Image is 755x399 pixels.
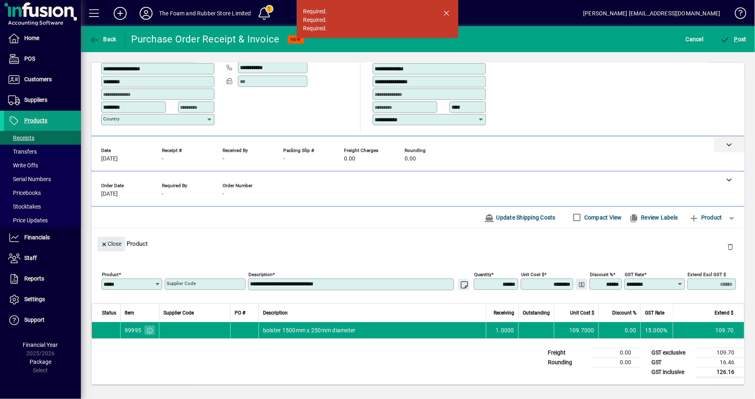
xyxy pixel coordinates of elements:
[484,211,556,224] span: Update Shipping Costs
[102,272,119,277] mat-label: Product
[4,186,81,200] a: Pricebooks
[162,191,163,197] span: -
[98,237,125,251] button: Close
[259,322,486,338] td: bolster 1500mm x 250mm diameter
[734,36,738,42] span: P
[24,35,39,41] span: Home
[4,49,81,69] a: POS
[590,272,613,277] mat-label: Discount %
[598,322,640,338] td: 0.00
[8,217,48,224] span: Price Updates
[8,148,37,155] span: Transfers
[673,322,744,338] td: 109.70
[8,135,34,141] span: Receipts
[103,116,119,122] mat-label: Country
[721,237,740,256] button: Delete
[4,158,81,172] a: Write Offs
[625,272,644,277] mat-label: GST rate
[647,357,696,367] td: GST
[24,255,37,261] span: Staff
[163,308,194,317] span: Supplier Code
[521,272,544,277] mat-label: Unit Cost $
[4,131,81,145] a: Receipts
[223,191,224,197] span: -
[474,272,491,277] mat-label: Quantity
[8,190,41,196] span: Pricebooks
[89,36,117,42] span: Back
[167,281,196,286] mat-label: Supplier Code
[162,156,163,162] span: -
[159,7,251,20] div: The Foam and Rubber Store Limited
[248,272,272,277] mat-label: Description
[592,357,641,367] td: 0.00
[131,33,280,46] div: Purchase Order Receipt & Invoice
[544,357,592,367] td: Rounding
[523,308,550,317] span: Outstanding
[629,211,678,224] span: Review Labels
[235,308,245,317] span: PO #
[4,200,81,213] a: Stocktakes
[4,248,81,268] a: Staff
[696,367,744,377] td: 126.16
[544,348,592,357] td: Freight
[101,191,118,197] span: [DATE]
[640,322,673,338] td: 15.000%
[405,156,416,162] span: 0.00
[125,326,141,334] div: 99995
[719,32,749,46] button: Post
[696,348,744,357] td: 109.70
[686,33,704,46] span: Cancel
[8,162,38,169] span: Write Offs
[4,269,81,289] a: Reports
[8,176,51,182] span: Serial Numbers
[4,213,81,227] a: Price Updates
[685,210,726,225] button: Product
[87,32,119,46] button: Back
[81,32,125,46] app-page-header-button: Back
[24,296,45,302] span: Settings
[684,32,706,46] button: Cancel
[8,203,41,210] span: Stocktakes
[30,359,51,365] span: Package
[101,156,118,162] span: [DATE]
[91,229,744,258] div: Product
[576,279,587,290] button: Change Price Levels
[729,2,745,28] a: Knowledge Base
[24,317,45,323] span: Support
[612,308,636,317] span: Discount %
[626,210,681,225] button: Review Labels
[647,348,696,357] td: GST exclusive
[133,6,159,21] button: Profile
[107,6,133,21] button: Add
[291,37,301,42] span: NEW
[715,308,734,317] span: Extend $
[95,240,127,247] app-page-header-button: Close
[696,357,744,367] td: 16.46
[494,308,514,317] span: Receiving
[4,228,81,248] a: Financials
[24,234,50,241] span: Financials
[569,326,594,334] span: 109.7000
[583,213,622,222] label: Compact View
[689,211,722,224] span: Product
[4,28,81,49] a: Home
[583,7,721,20] div: [PERSON_NAME] [EMAIL_ADDRESS][DOMAIN_NAME]
[303,7,327,33] div: Required. Required. Required.
[24,117,47,124] span: Products
[4,172,81,186] a: Serial Numbers
[592,348,641,357] td: 0.00
[647,367,696,377] td: GST inclusive
[283,156,285,162] span: -
[570,308,594,317] span: Unit Cost $
[101,237,122,251] span: Close
[721,243,740,250] app-page-header-button: Delete
[24,275,44,282] span: Reports
[4,145,81,158] a: Transfers
[4,70,81,90] a: Customers
[344,156,355,162] span: 0.00
[24,76,52,82] span: Customers
[102,308,116,317] span: Status
[125,308,134,317] span: Item
[263,308,288,317] span: Description
[24,97,47,103] span: Suppliers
